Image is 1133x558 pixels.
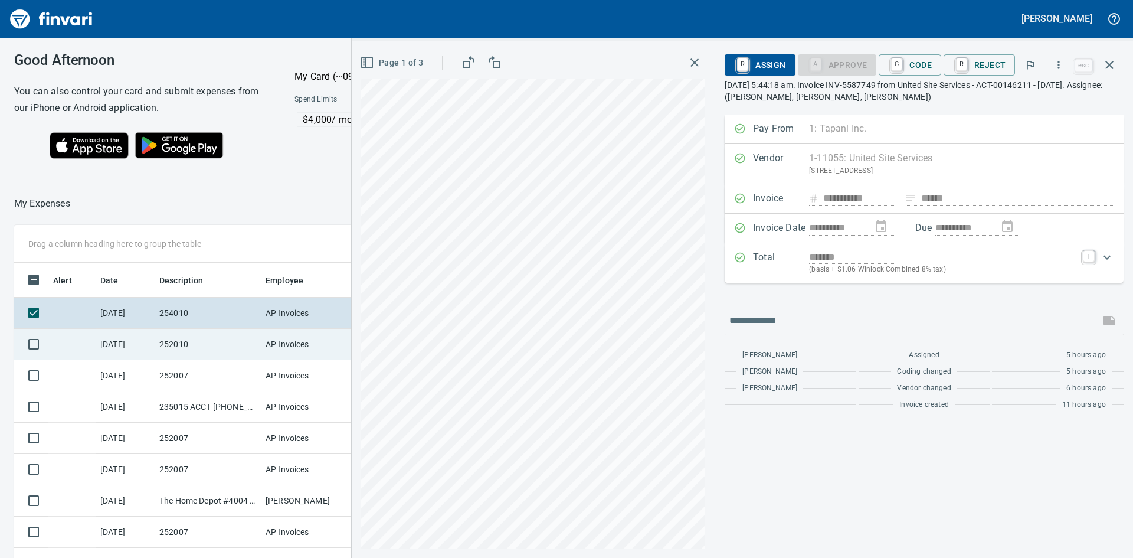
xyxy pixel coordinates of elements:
[53,273,87,288] span: Alert
[897,383,951,394] span: Vendor changed
[1066,350,1106,361] span: 5 hours ago
[155,298,261,329] td: 254010
[96,454,155,485] td: [DATE]
[261,360,349,391] td: AP Invoices
[96,329,155,360] td: [DATE]
[1017,52,1043,78] button: Flag
[897,366,951,378] span: Coding changed
[1066,383,1106,394] span: 6 hours ago
[809,264,1076,276] p: (basis + $1.06 Winlock Combined 8% tax)
[725,243,1124,283] div: Expand
[261,298,349,329] td: AP Invoices
[96,298,155,329] td: [DATE]
[798,59,877,69] div: Coding Required
[358,52,428,74] button: Page 1 of 3
[1075,59,1092,72] a: esc
[100,273,134,288] span: Date
[96,517,155,548] td: [DATE]
[53,273,72,288] span: Alert
[100,273,119,288] span: Date
[155,329,261,360] td: 252010
[944,54,1015,76] button: RReject
[725,54,795,76] button: RAssign
[261,454,349,485] td: AP Invoices
[266,273,303,288] span: Employee
[1083,250,1095,262] a: T
[28,238,201,250] p: Drag a column heading here to group the table
[1095,306,1124,335] span: This records your message into the invoice and notifies anyone mentioned
[96,485,155,517] td: [DATE]
[753,250,809,276] p: Total
[50,132,129,159] img: Download on the App Store
[953,55,1006,75] span: Reject
[742,366,797,378] span: [PERSON_NAME]
[266,273,319,288] span: Employee
[261,485,349,517] td: [PERSON_NAME]
[155,485,261,517] td: The Home Depot #4004 [GEOGRAPHIC_DATA] OR
[294,94,439,106] span: Spend Limits
[159,273,219,288] span: Description
[261,329,349,360] td: AP Invoices
[734,55,785,75] span: Assign
[899,399,949,411] span: Invoice created
[96,391,155,423] td: [DATE]
[891,58,902,71] a: C
[14,83,265,116] h6: You can also control your card and submit expenses from our iPhone or Android application.
[725,79,1124,103] p: [DATE] 5:44:18 am. Invoice INV-5587749 from United Site Services - ACT-00146211 - [DATE]. Assigne...
[888,55,932,75] span: Code
[1072,51,1124,79] span: Close invoice
[155,454,261,485] td: 252007
[742,350,797,361] span: [PERSON_NAME]
[129,126,230,165] img: Get it on Google Play
[742,383,797,394] span: [PERSON_NAME]
[155,423,261,454] td: 252007
[362,56,423,70] span: Page 1 of 3
[155,391,261,423] td: 235015 ACCT [PHONE_NUMBER]
[909,350,939,361] span: Assigned
[159,273,204,288] span: Description
[261,517,349,548] td: AP Invoices
[1021,12,1092,25] h5: [PERSON_NAME]
[14,52,265,68] h3: Good Afternoon
[285,127,543,139] p: Online allowed
[956,58,967,71] a: R
[155,517,261,548] td: 252007
[294,70,383,84] p: My Card (···0995)
[14,197,70,211] p: My Expenses
[1066,366,1106,378] span: 5 hours ago
[1046,52,1072,78] button: More
[1062,399,1106,411] span: 11 hours ago
[261,391,349,423] td: AP Invoices
[96,423,155,454] td: [DATE]
[96,360,155,391] td: [DATE]
[7,5,96,33] img: Finvari
[14,197,70,211] nav: breadcrumb
[1019,9,1095,28] button: [PERSON_NAME]
[737,58,748,71] a: R
[155,360,261,391] td: 252007
[303,113,542,127] p: $4,000 / month
[879,54,941,76] button: CCode
[261,423,349,454] td: AP Invoices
